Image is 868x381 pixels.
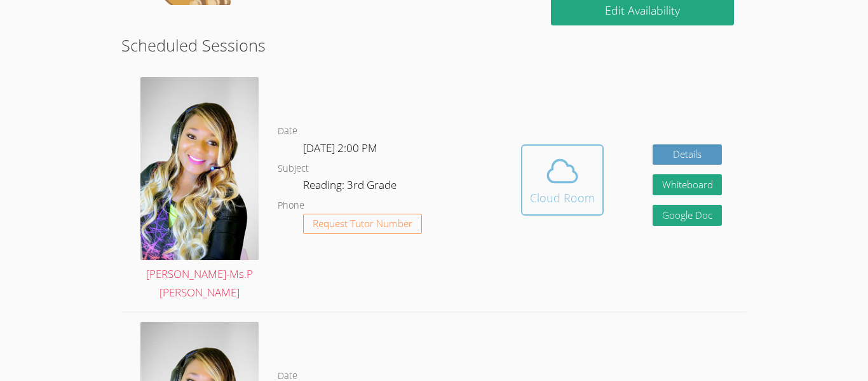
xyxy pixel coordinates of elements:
dt: Date [278,123,297,139]
img: avatar.png [140,77,259,260]
h2: Scheduled Sessions [121,33,747,57]
dd: Reading: 3rd Grade [303,176,399,198]
button: Whiteboard [653,174,722,195]
span: [DATE] 2:00 PM [303,141,377,155]
div: Cloud Room [530,189,595,207]
a: Details [653,144,722,165]
button: Cloud Room [521,144,604,216]
a: Google Doc [653,205,722,226]
span: Request Tutor Number [313,219,412,228]
dt: Subject [278,161,309,177]
dt: Phone [278,198,304,214]
a: [PERSON_NAME]-Ms.P [PERSON_NAME] [140,77,259,302]
button: Request Tutor Number [303,214,422,235]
